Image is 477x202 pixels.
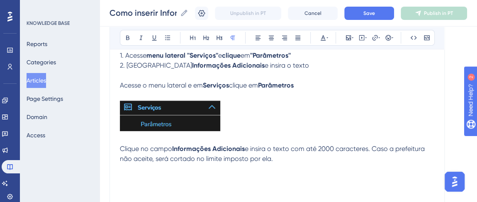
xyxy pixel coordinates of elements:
strong: Parâmetros [258,81,294,89]
span: Cancel [304,10,321,17]
span: e insira o texto com até 2000 caracteres. Caso a prefeitura não aceite, será cortado no limite im... [120,145,426,163]
span: e insira o texto [265,61,309,69]
span: 1. Acesse [120,51,146,59]
iframe: UserGuiding AI Assistant Launcher [442,169,467,194]
span: e [218,51,222,59]
button: Categories [27,55,56,70]
button: Publish in PT [401,7,467,20]
span: Need Help? [19,2,52,12]
strong: Informações Adicionais [172,145,245,153]
span: em [241,51,250,59]
strong: menu lateral [146,51,185,59]
button: Cancel [288,7,338,20]
span: Publish in PT [424,10,453,17]
button: Articles [27,73,46,88]
button: Access [27,128,45,143]
strong: ''Parâmetros'' [250,51,291,59]
strong: Informações Adicionais [192,61,265,69]
button: Unpublish in PT [215,7,281,20]
button: Save [344,7,394,20]
button: Page Settings [27,91,63,106]
span: Acesse o menu lateral e em [120,81,203,89]
div: 2 [58,4,60,11]
span: Save [363,10,375,17]
span: clique em [229,81,258,89]
span: Unpublish in PT [230,10,266,17]
strong: clique [222,51,241,59]
strong: ''Serviços'' [187,51,218,59]
strong: Serviços [203,81,229,89]
button: Domain [27,110,47,124]
input: Article Name [110,7,177,19]
span: Clique no campo [120,145,172,153]
span: 2. [GEOGRAPHIC_DATA] [120,61,192,69]
button: Reports [27,37,47,51]
div: KNOWLEDGE BASE [27,20,70,27]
